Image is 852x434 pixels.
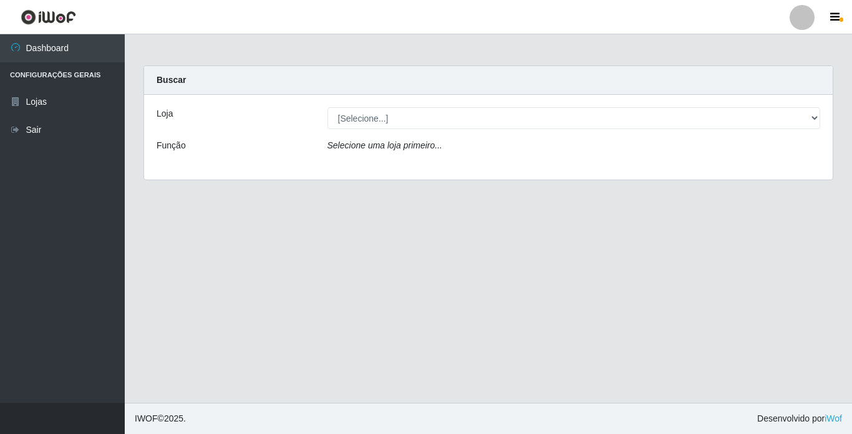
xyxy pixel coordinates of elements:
[825,413,842,423] a: iWof
[135,413,158,423] span: IWOF
[135,412,186,425] span: © 2025 .
[757,412,842,425] span: Desenvolvido por
[327,140,442,150] i: Selecione uma loja primeiro...
[157,75,186,85] strong: Buscar
[21,9,76,25] img: CoreUI Logo
[157,139,186,152] label: Função
[157,107,173,120] label: Loja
